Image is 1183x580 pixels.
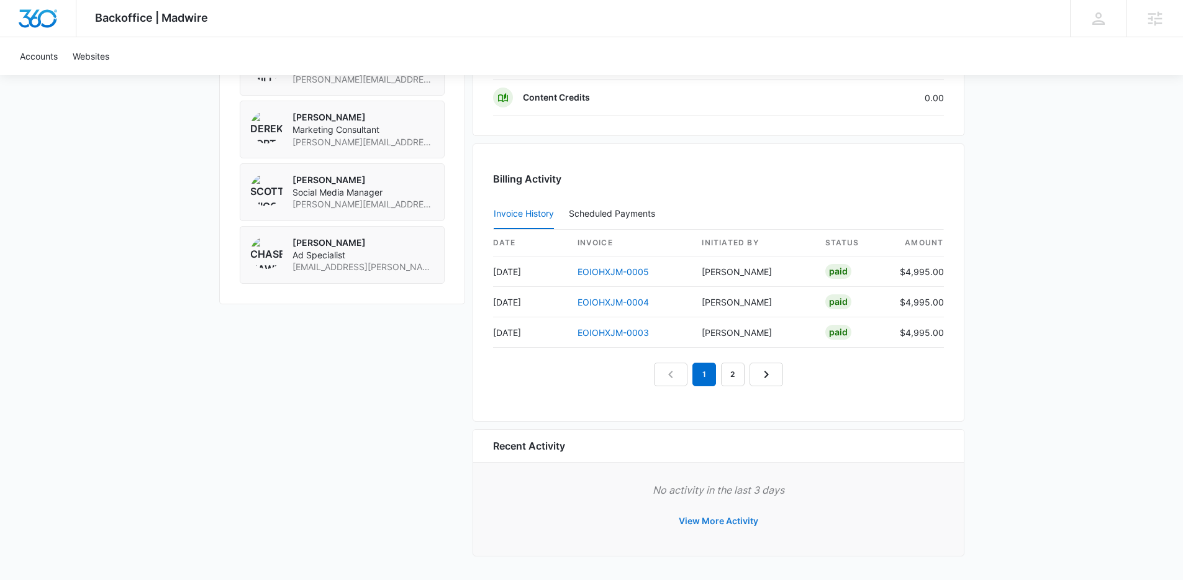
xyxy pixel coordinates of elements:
td: $4,995.00 [890,317,944,348]
h6: Recent Activity [493,438,565,453]
th: invoice [568,230,692,256]
a: EOIOHXJM-0004 [578,297,649,307]
td: $4,995.00 [890,287,944,317]
td: 0.00 [812,80,944,116]
th: status [815,230,890,256]
a: Websites [65,37,117,75]
span: [PERSON_NAME][EMAIL_ADDRESS][DOMAIN_NAME] [292,198,434,211]
span: [EMAIL_ADDRESS][PERSON_NAME][DOMAIN_NAME] [292,261,434,273]
th: date [493,230,568,256]
a: EOIOHXJM-0003 [578,327,649,338]
span: [PERSON_NAME][EMAIL_ADDRESS][PERSON_NAME][DOMAIN_NAME] [292,73,434,86]
p: [PERSON_NAME] [292,174,434,186]
td: [PERSON_NAME] [692,317,815,348]
td: [DATE] [493,287,568,317]
p: No activity in the last 3 days [493,483,944,497]
div: Paid [825,325,851,340]
td: [DATE] [493,256,568,287]
button: Invoice History [494,199,554,229]
span: Marketing Consultant [292,124,434,136]
th: Initiated By [692,230,815,256]
p: [PERSON_NAME] [292,237,434,249]
img: Scottlyn Wiggins [250,174,283,206]
div: Scheduled Payments [569,209,660,218]
img: Chase Hawkinson [250,237,283,269]
span: Ad Specialist [292,249,434,261]
p: Content Credits [523,91,590,104]
td: [DATE] [493,317,568,348]
img: Derek Fortier [250,111,283,143]
a: Next Page [750,363,783,386]
em: 1 [692,363,716,386]
td: [PERSON_NAME] [692,287,815,317]
p: [PERSON_NAME] [292,111,434,124]
td: $4,995.00 [890,256,944,287]
a: Page 2 [721,363,745,386]
div: Paid [825,294,851,309]
a: Accounts [12,37,65,75]
span: [PERSON_NAME][EMAIL_ADDRESS][PERSON_NAME][DOMAIN_NAME] [292,136,434,148]
span: Social Media Manager [292,186,434,199]
th: amount [890,230,944,256]
div: Paid [825,264,851,279]
span: Backoffice | Madwire [95,11,208,24]
button: View More Activity [666,506,771,536]
td: [PERSON_NAME] [692,256,815,287]
a: EOIOHXJM-0005 [578,266,649,277]
nav: Pagination [654,363,783,386]
h3: Billing Activity [493,171,944,186]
